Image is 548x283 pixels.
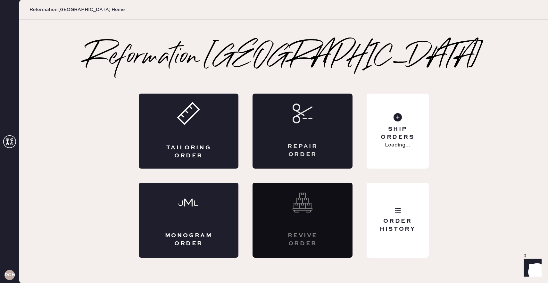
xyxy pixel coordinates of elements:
[164,232,213,248] div: Monogram Order
[29,6,125,13] span: Reformation [GEOGRAPHIC_DATA] Home
[278,143,327,159] div: Repair Order
[164,144,213,160] div: Tailoring Order
[278,232,327,248] div: Revive order
[4,273,15,277] h3: RCHA
[372,125,423,141] div: Ship Orders
[518,254,545,282] iframe: Front Chat
[253,183,353,258] div: Interested? Contact us at care@hemster.co
[372,217,423,233] div: Order History
[86,45,482,71] h2: Reformation [GEOGRAPHIC_DATA]
[385,141,410,149] p: Loading...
